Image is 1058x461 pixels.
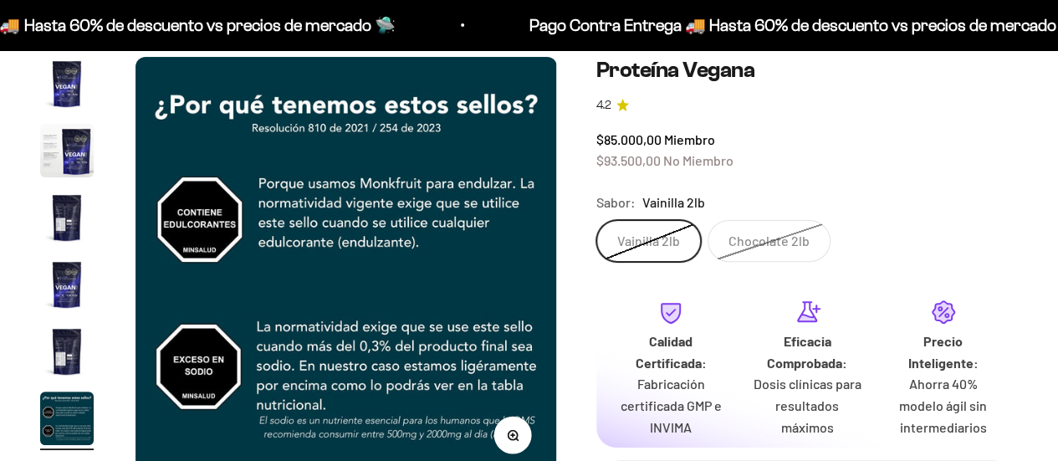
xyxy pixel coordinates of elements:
[40,57,94,115] button: Ir al artículo 1
[596,192,636,213] legend: Sabor:
[642,192,705,213] span: Vainilla 2lb
[40,392,94,450] button: Ir al artículo 6
[40,191,94,249] button: Ir al artículo 3
[888,373,998,438] p: Ahorra 40% modelo ágil sin intermediarios
[40,124,94,182] button: Ir al artículo 2
[40,392,94,445] img: Proteína Vegana
[596,57,1018,83] h1: Proteína Vegana
[40,57,94,110] img: Proteína Vegana
[40,191,94,244] img: Proteína Vegana
[40,124,94,177] img: Proteína Vegana
[767,333,847,371] strong: Eficacia Comprobada:
[596,96,1018,115] a: 4.24.2 de 5.0 estrellas
[908,333,979,371] strong: Precio Inteligente:
[40,325,94,378] img: Proteína Vegana
[596,152,661,168] span: $93.500,00
[596,131,662,147] span: $85.000,00
[635,333,706,371] strong: Calidad Certificada:
[664,131,715,147] span: Miembro
[752,373,861,438] p: Dosis clínicas para resultados máximos
[663,152,733,168] span: No Miembro
[40,325,94,383] button: Ir al artículo 5
[596,96,611,115] span: 4.2
[616,373,726,438] p: Fabricación certificada GMP e INVIMA
[40,258,94,311] img: Proteína Vegana
[40,258,94,316] button: Ir al artículo 4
